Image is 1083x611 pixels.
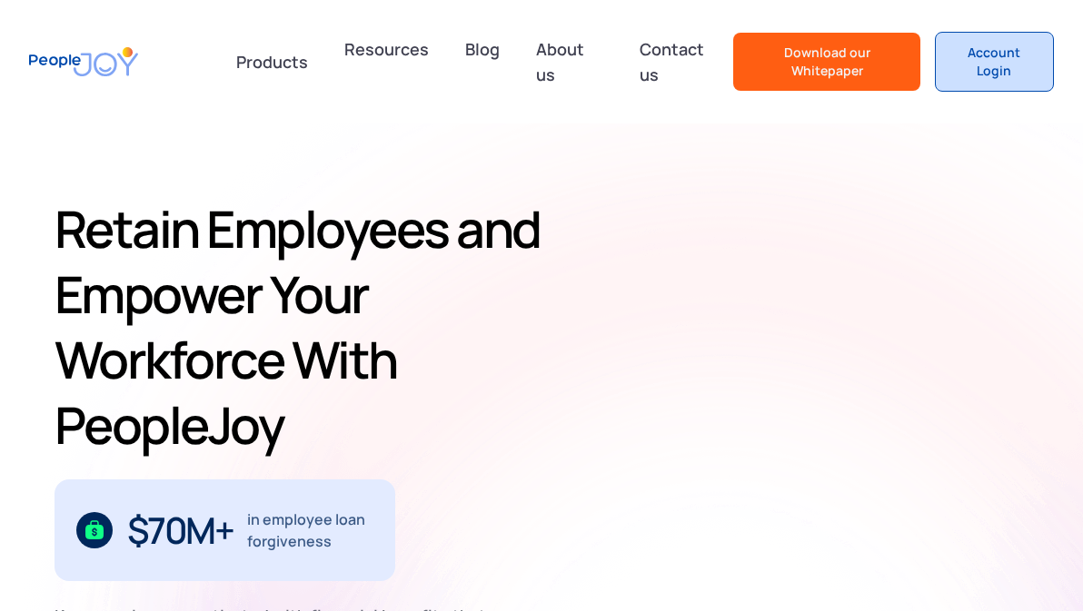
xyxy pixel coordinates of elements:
div: $70M+ [127,516,233,545]
div: in employee loan forgiveness [247,508,373,552]
div: Products [225,44,319,80]
a: home [29,35,138,87]
a: About us [525,29,614,94]
div: Account Login [950,44,1038,80]
div: 1 / 3 [55,479,395,581]
a: Resources [333,29,440,94]
a: Blog [454,29,511,94]
h1: Retain Employees and Empower Your Workforce With PeopleJoy [55,196,541,458]
a: Contact us [629,29,733,94]
a: Account Login [935,32,1054,92]
div: Download our Whitepaper [748,44,906,80]
a: Download our Whitepaper [733,33,920,91]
